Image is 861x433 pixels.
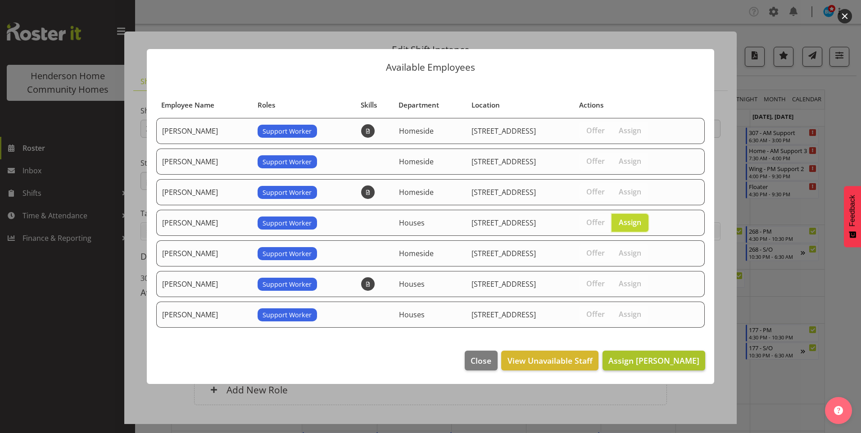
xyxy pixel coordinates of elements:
[156,63,705,72] p: Available Employees
[263,126,312,136] span: Support Worker
[619,310,641,319] span: Assign
[471,248,536,258] span: [STREET_ADDRESS]
[471,310,536,320] span: [STREET_ADDRESS]
[619,126,641,135] span: Assign
[619,279,641,288] span: Assign
[156,271,252,297] td: [PERSON_NAME]
[399,248,434,258] span: Homeside
[258,100,275,110] span: Roles
[619,218,641,227] span: Assign
[834,406,843,415] img: help-xxl-2.png
[848,195,856,226] span: Feedback
[263,249,312,259] span: Support Worker
[586,248,605,257] span: Offer
[399,157,434,167] span: Homeside
[471,157,536,167] span: [STREET_ADDRESS]
[586,126,605,135] span: Offer
[156,149,252,175] td: [PERSON_NAME]
[579,100,603,110] span: Actions
[263,157,312,167] span: Support Worker
[156,118,252,144] td: [PERSON_NAME]
[399,126,434,136] span: Homeside
[619,187,641,196] span: Assign
[844,186,861,247] button: Feedback - Show survey
[156,210,252,236] td: [PERSON_NAME]
[399,100,439,110] span: Department
[619,248,641,257] span: Assign
[263,280,312,289] span: Support Worker
[471,187,536,197] span: [STREET_ADDRESS]
[586,157,605,166] span: Offer
[471,355,491,366] span: Close
[465,351,497,370] button: Close
[619,157,641,166] span: Assign
[156,302,252,328] td: [PERSON_NAME]
[586,218,605,227] span: Offer
[263,310,312,320] span: Support Worker
[399,279,425,289] span: Houses
[161,100,214,110] span: Employee Name
[586,187,605,196] span: Offer
[361,100,377,110] span: Skills
[471,126,536,136] span: [STREET_ADDRESS]
[586,279,605,288] span: Offer
[603,351,705,370] button: Assign [PERSON_NAME]
[263,188,312,198] span: Support Worker
[399,187,434,197] span: Homeside
[508,355,593,366] span: View Unavailable Staff
[156,240,252,266] td: [PERSON_NAME]
[501,351,598,370] button: View Unavailable Staff
[263,218,312,228] span: Support Worker
[471,100,500,110] span: Location
[399,218,425,228] span: Houses
[608,355,699,366] span: Assign [PERSON_NAME]
[471,218,536,228] span: [STREET_ADDRESS]
[156,179,252,205] td: [PERSON_NAME]
[586,310,605,319] span: Offer
[471,279,536,289] span: [STREET_ADDRESS]
[399,310,425,320] span: Houses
